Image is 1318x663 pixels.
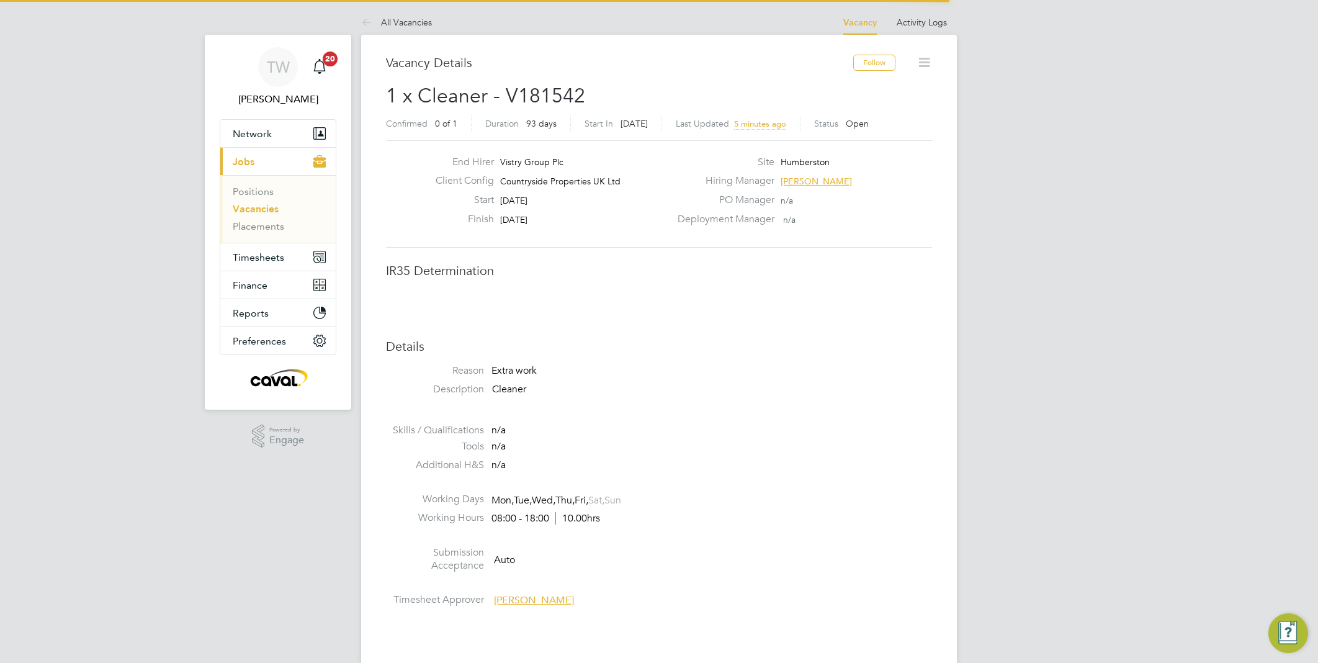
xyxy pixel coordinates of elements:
[247,368,309,387] img: caval-logo-retina.png
[491,440,506,453] span: n/a
[386,364,484,377] label: Reason
[269,425,304,435] span: Powered by
[783,214,796,225] span: n/a
[426,213,494,226] label: Finish
[220,299,336,327] button: Reports
[220,148,336,175] button: Jobs
[361,17,432,28] a: All Vacancies
[220,243,336,271] button: Timesheets
[233,335,286,347] span: Preferences
[269,435,304,446] span: Engage
[307,47,332,87] a: 20
[555,494,575,507] span: Thu,
[386,55,853,71] h3: Vacancy Details
[500,195,527,206] span: [DATE]
[575,494,588,507] span: Fri,
[386,512,484,525] label: Working Hours
[491,364,537,377] span: Extra work
[494,553,515,566] span: Auto
[588,494,604,507] span: Sat,
[526,118,557,129] span: 93 days
[491,424,506,436] span: n/a
[532,494,555,507] span: Wed,
[500,156,563,168] span: Vistry Group Plc
[500,214,527,225] span: [DATE]
[500,176,621,187] span: Countryside Properties UK Ltd
[323,52,338,66] span: 20
[220,175,336,243] div: Jobs
[781,156,830,168] span: Humberston
[846,118,869,129] span: Open
[555,512,600,525] span: 10.00hrs
[386,263,932,279] h3: IR35 Determination
[676,118,729,129] label: Last Updated
[491,512,600,525] div: 08:00 - 18:00
[514,494,532,507] span: Tue,
[843,17,877,28] a: Vacancy
[220,92,336,107] span: Tim Wells
[426,156,494,169] label: End Hirer
[386,459,484,472] label: Additional H&S
[734,119,786,129] span: 5 minutes ago
[386,338,932,354] h3: Details
[491,494,514,507] span: Mon,
[621,118,648,129] span: [DATE]
[386,546,484,572] label: Submission Acceptance
[386,440,484,453] label: Tools
[435,118,457,129] span: 0 of 1
[252,425,305,448] a: Powered byEngage
[426,174,494,187] label: Client Config
[386,493,484,506] label: Working Days
[670,174,774,187] label: Hiring Manager
[670,213,774,226] label: Deployment Manager
[233,186,274,197] a: Positions
[233,220,284,232] a: Placements
[670,156,774,169] label: Site
[267,59,290,75] span: TW
[220,327,336,354] button: Preferences
[233,156,254,168] span: Jobs
[386,84,585,108] span: 1 x Cleaner - V181542
[220,368,336,387] a: Go to home page
[604,494,621,507] span: Sun
[426,194,494,207] label: Start
[220,120,336,147] button: Network
[670,194,774,207] label: PO Manager
[491,459,506,471] span: n/a
[233,128,272,140] span: Network
[814,118,838,129] label: Status
[492,383,932,396] p: Cleaner
[386,424,484,437] label: Skills / Qualifications
[233,307,269,319] span: Reports
[205,35,351,410] nav: Main navigation
[386,118,428,129] label: Confirmed
[781,176,852,187] span: [PERSON_NAME]
[853,55,895,71] button: Follow
[485,118,519,129] label: Duration
[386,383,484,396] label: Description
[585,118,613,129] label: Start In
[1268,613,1308,653] button: Engage Resource Center
[220,271,336,299] button: Finance
[386,593,484,607] label: Timesheet Approver
[233,251,284,263] span: Timesheets
[897,17,947,28] a: Activity Logs
[220,47,336,107] a: TW[PERSON_NAME]
[233,203,279,215] a: Vacancies
[233,279,267,291] span: Finance
[494,594,574,607] span: [PERSON_NAME]
[781,195,793,206] span: n/a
